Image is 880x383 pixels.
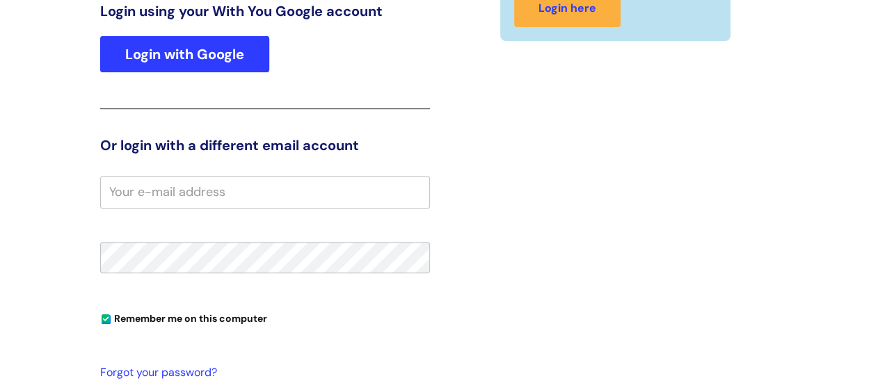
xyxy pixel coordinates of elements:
h3: Or login with a different email account [100,137,430,154]
a: Forgot your password? [100,363,423,383]
input: Your e-mail address [100,176,430,208]
div: You can uncheck this option if you're logging in from a shared device [100,307,430,329]
input: Remember me on this computer [102,315,111,324]
a: Login with Google [100,36,269,72]
label: Remember me on this computer [100,309,267,325]
h3: Login using your With You Google account [100,3,430,19]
